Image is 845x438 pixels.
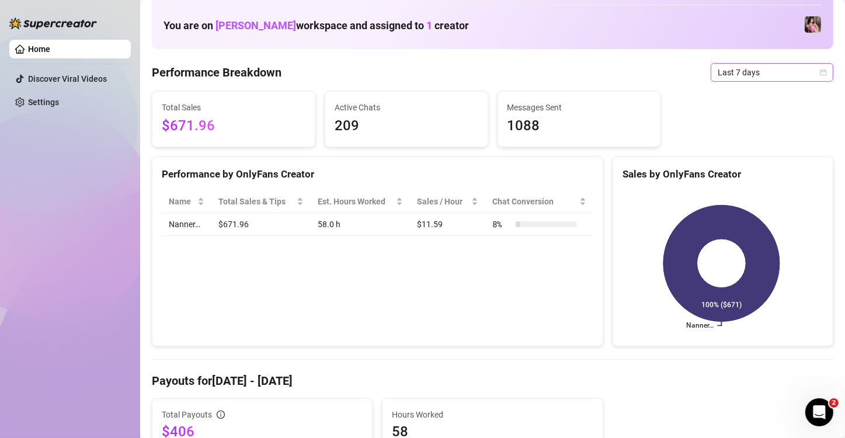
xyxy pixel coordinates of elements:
[28,44,50,54] a: Home
[335,101,478,114] span: Active Chats
[410,190,485,213] th: Sales / Hour
[162,190,211,213] th: Name
[162,213,211,236] td: Nanner…
[410,213,485,236] td: $11.59
[152,373,833,389] h4: Payouts for [DATE] - [DATE]
[623,166,823,182] div: Sales by OnlyFans Creator
[215,19,296,32] span: [PERSON_NAME]
[686,322,714,330] text: Nanner…
[492,195,577,208] span: Chat Conversion
[9,18,97,29] img: logo-BBDzfeDw.svg
[392,408,593,421] span: Hours Worked
[507,115,651,137] span: 1088
[169,195,195,208] span: Name
[162,408,212,421] span: Total Payouts
[426,19,432,32] span: 1
[335,115,478,137] span: 209
[211,190,310,213] th: Total Sales & Tips
[164,19,469,32] h1: You are on workspace and assigned to creator
[718,64,826,81] span: Last 7 days
[162,115,305,137] span: $671.96
[211,213,310,236] td: $671.96
[162,166,593,182] div: Performance by OnlyFans Creator
[805,16,821,33] img: Nanner
[492,218,511,231] span: 8 %
[311,213,410,236] td: 58.0 h
[805,398,833,426] iframe: Intercom live chat
[217,411,225,419] span: info-circle
[318,195,394,208] div: Est. Hours Worked
[417,195,469,208] span: Sales / Hour
[485,190,593,213] th: Chat Conversion
[820,69,827,76] span: calendar
[162,101,305,114] span: Total Sales
[28,98,59,107] a: Settings
[218,195,294,208] span: Total Sales & Tips
[152,64,281,81] h4: Performance Breakdown
[28,74,107,84] a: Discover Viral Videos
[507,101,651,114] span: Messages Sent
[829,398,839,408] span: 2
